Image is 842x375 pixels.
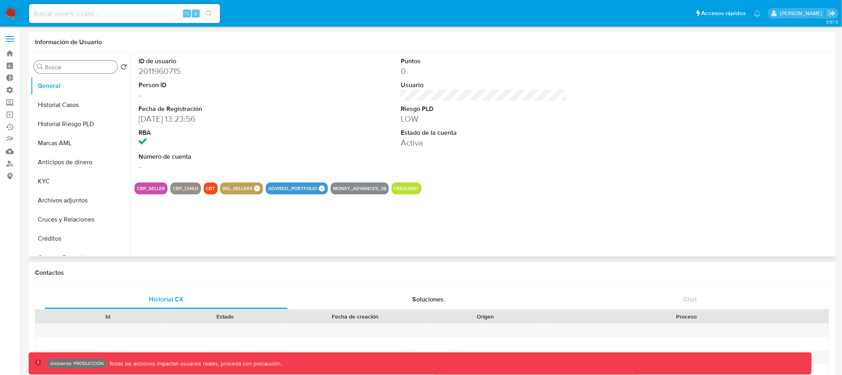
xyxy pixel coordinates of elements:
button: Historial Riesgo PLD [31,115,130,134]
span: s [195,10,197,17]
span: Soluciones [413,295,444,304]
dt: Fecha de Registración [138,105,305,113]
h1: Contactos [35,269,829,277]
dd: Activa [401,137,567,148]
dd: 0 [401,66,567,77]
div: Estado [172,313,278,321]
dd: LOW [401,113,567,124]
dt: Estado de la cuenta [401,128,567,137]
button: KYC [31,172,130,191]
div: Proceso [550,313,823,321]
button: Volver al orden por defecto [121,64,127,72]
p: Ambiente: PRODUCCIÓN [50,362,104,365]
span: ⌥ [184,10,190,17]
button: General [31,76,130,95]
span: Chat [684,295,697,304]
input: Buscar [45,64,114,71]
p: Todas las acciones impactan usuarios reales, proceda con precaución. [107,360,282,367]
dt: Riesgo PLD [401,105,567,113]
dt: Puntos [401,57,567,66]
button: Créditos [31,229,130,248]
button: Anticipos de dinero [31,153,130,172]
dd: - [138,89,305,101]
input: Buscar usuario o caso... [29,8,220,19]
a: Salir [828,9,836,17]
span: Historial CX [149,295,183,304]
dt: RBA [138,128,305,137]
div: Origen [433,313,538,321]
dt: Usuario [401,81,567,89]
dt: Número de cuenta [138,152,305,161]
button: Cuentas Bancarias [31,248,130,267]
button: Archivos adjuntos [31,191,130,210]
button: Marcas AML [31,134,130,153]
h1: Información de Usuario [35,38,102,46]
button: search-icon [201,8,217,19]
dd: 2011960715 [138,66,305,77]
p: diego.assum@mercadolibre.com [780,10,825,17]
dt: Person ID [138,81,305,89]
button: Buscar [37,64,43,70]
a: Notificaciones [754,10,761,17]
dd: [DATE] 13:23:56 [138,113,305,124]
button: Cruces y Relaciones [31,210,130,229]
dd: - [138,161,305,172]
div: Id [55,313,161,321]
span: Accesos rápidos [702,9,746,17]
div: Fecha de creación [289,313,421,321]
dt: ID de usuario [138,57,305,66]
button: Historial Casos [31,95,130,115]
